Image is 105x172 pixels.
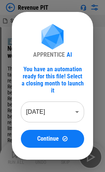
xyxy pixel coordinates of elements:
button: ContinueContinue [21,130,84,148]
div: You have an automation ready for this file! Select a closing month to launch it [21,66,84,94]
img: Apprentice AI [38,24,67,51]
div: [DATE] [21,101,84,122]
div: AI [67,51,72,58]
span: Continue [37,136,59,142]
img: Continue [62,135,68,142]
div: APPRENTICE [33,51,65,58]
